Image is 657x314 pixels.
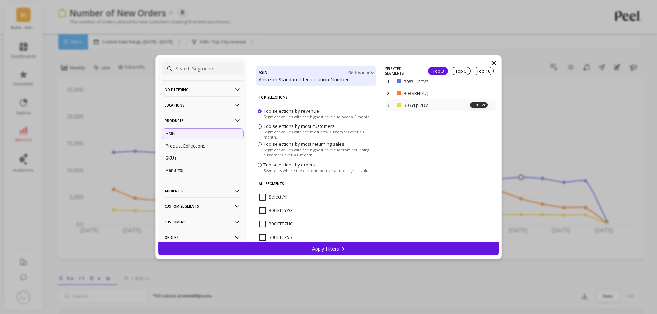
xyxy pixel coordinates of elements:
p: Top Selections [259,90,374,104]
p: B0BYFJS7DV [404,102,461,108]
span: Hide Info [348,70,374,75]
p: Custom Segments [165,197,241,215]
span: Top selections by revenue [263,108,319,114]
p: All Segments [259,176,374,191]
p: Audiences [165,182,241,200]
p: Amazon Standard Identification Number [259,76,374,83]
p: B0BSRFKKZJ [404,90,461,97]
p: Locations [165,96,241,114]
span: Segment values with the highest revenue over a 6 month. [263,114,371,119]
input: Search Segments [162,62,244,75]
h4: ASIN [259,69,267,76]
span: Segment values with the most new customers over a 6 month. [263,129,375,140]
span: B00IFTTYYG [259,207,292,214]
div: Top 10 [474,67,494,75]
span: Segments where the current metric has the highest values. [263,168,374,173]
p: SELECTED SEGMENTS [385,66,420,76]
span: Select All [259,194,287,201]
span: Top selections by orders [263,161,315,168]
p: SKUs [166,155,177,161]
p: Product Collections [166,143,206,149]
div: Top 3 [428,67,448,75]
p: 1. [387,79,394,85]
p: No filtering [165,81,241,98]
div: Top 5 [451,67,471,75]
span: Segment values with the highest revenue from returning customers over a 6 month. [263,147,375,158]
p: Variants [166,167,183,173]
p: Products [165,112,241,129]
span: Top selections by most customers [263,123,335,129]
p: Orders [165,229,241,246]
p: remove [470,102,488,108]
p: 2. [387,90,394,97]
span: Top selections by most returning sales [263,141,344,147]
p: Customers [165,213,241,231]
p: ASIN [166,131,175,137]
span: B00IFTTZHC [259,221,293,227]
span: B00IFTTZVS [259,234,292,241]
p: 3. [387,102,394,108]
p: B083JHCCV2 [404,79,461,85]
p: Apply Filters [312,245,345,252]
